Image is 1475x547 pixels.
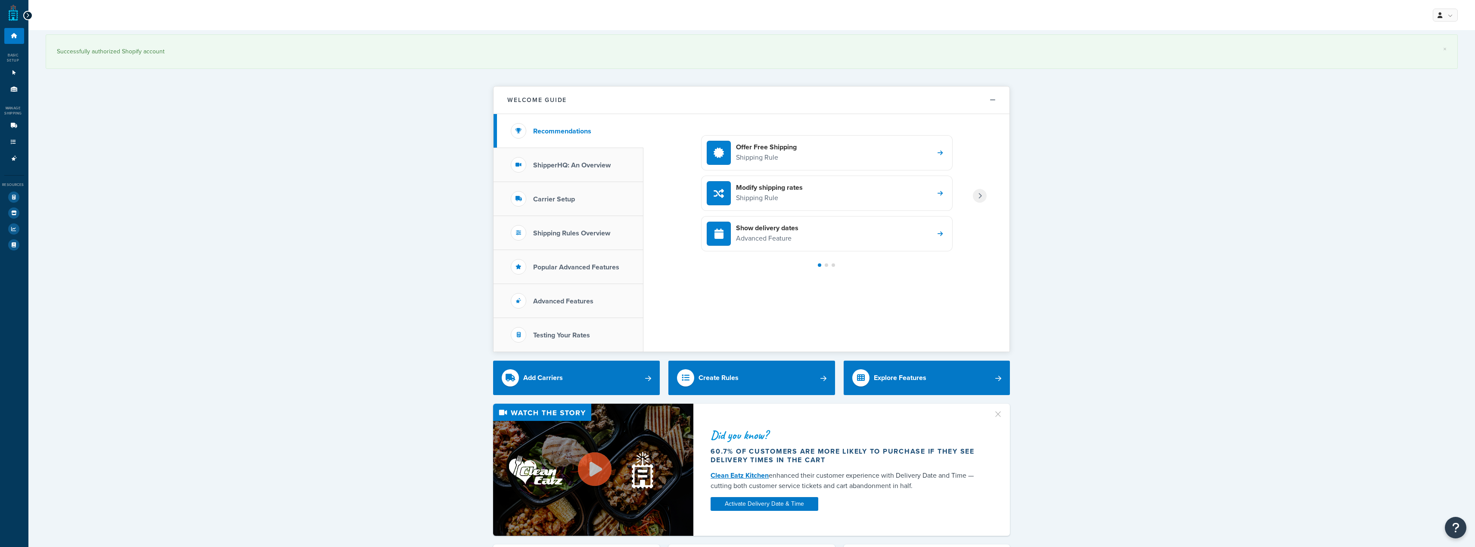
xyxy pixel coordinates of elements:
li: Marketplace [4,205,24,221]
li: Help Docs [4,237,24,253]
h3: ShipperHQ: An Overview [533,161,611,169]
h3: Recommendations [533,127,591,135]
button: Welcome Guide [494,87,1009,114]
li: Websites [4,65,24,81]
li: Dashboard [4,28,24,44]
p: Advanced Feature [736,233,798,244]
div: 60.7% of customers are more likely to purchase if they see delivery times in the cart [711,447,983,464]
div: Create Rules [699,372,739,384]
p: Shipping Rule [736,192,803,204]
a: Explore Features [844,361,1010,395]
div: Add Carriers [523,372,563,384]
a: Activate Delivery Date & Time [711,497,818,511]
div: Did you know? [711,429,983,441]
div: enhanced their customer experience with Delivery Date and Time — cutting both customer service ti... [711,470,983,491]
h3: Carrier Setup [533,195,575,203]
li: Shipping Rules [4,134,24,150]
h4: Modify shipping rates [736,183,803,192]
li: Origins [4,81,24,97]
h2: Welcome Guide [507,97,567,103]
li: Carriers [4,118,24,134]
button: Open Resource Center [1445,517,1466,538]
li: Analytics [4,221,24,237]
h3: Advanced Features [533,297,593,305]
a: Create Rules [668,361,835,395]
li: Advanced Features [4,151,24,167]
a: × [1443,46,1447,53]
p: Shipping Rule [736,152,797,163]
h3: Popular Advanced Features [533,263,619,271]
div: Explore Features [874,372,926,384]
h4: Offer Free Shipping [736,142,797,152]
h3: Testing Your Rates [533,331,590,339]
h3: Shipping Rules Overview [533,229,610,237]
a: Clean Eatz Kitchen [711,470,769,480]
img: Video thumbnail [493,404,693,536]
div: Successfully authorized Shopify account [57,46,1447,58]
li: Test Your Rates [4,189,24,205]
h4: Show delivery dates [736,223,798,233]
a: Add Carriers [493,361,660,395]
